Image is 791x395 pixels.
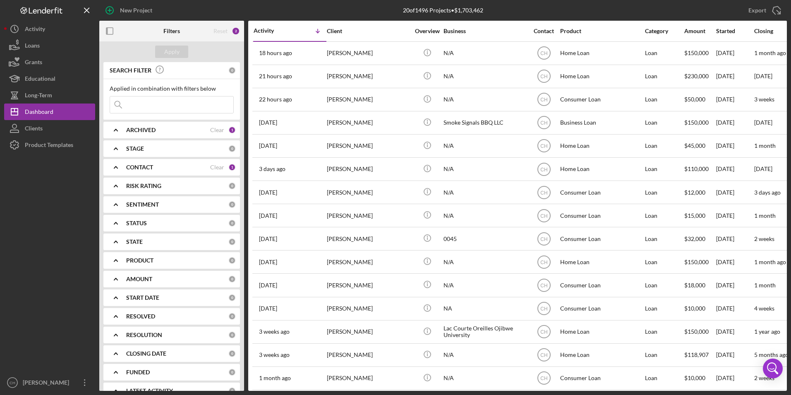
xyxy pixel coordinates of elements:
[754,328,780,335] time: 1 year ago
[716,65,753,87] div: [DATE]
[4,374,95,391] button: CH[PERSON_NAME]
[4,37,95,54] button: Loans
[228,313,236,320] div: 0
[25,54,42,72] div: Grants
[228,67,236,74] div: 0
[259,282,277,289] time: 2025-08-14 19:42
[716,321,753,343] div: [DATE]
[443,205,526,226] div: N/A
[754,142,776,149] time: 1 month
[684,298,715,320] div: $10,000
[163,28,180,34] b: Filters
[684,181,715,203] div: $12,000
[645,344,683,366] div: Loan
[645,251,683,273] div: Loan
[754,165,772,172] time: [DATE]
[228,145,236,152] div: 0
[259,96,292,103] time: 2025-08-27 19:11
[25,87,52,106] div: Long-Term
[560,251,643,273] div: Home Loan
[560,135,643,157] div: Home Loan
[684,344,715,366] div: $118,907
[716,28,753,34] div: Started
[560,274,643,296] div: Consumer Loan
[327,65,410,87] div: [PERSON_NAME]
[4,54,95,70] a: Grants
[748,2,766,19] div: Export
[645,367,683,389] div: Loan
[645,205,683,226] div: Loan
[560,205,643,226] div: Consumer Loan
[540,259,547,265] text: CH
[327,158,410,180] div: [PERSON_NAME]
[754,49,786,56] time: 1 month ago
[259,50,292,56] time: 2025-08-27 23:13
[645,274,683,296] div: Loan
[10,381,15,385] text: CH
[716,135,753,157] div: [DATE]
[684,65,715,87] div: $230,000
[684,367,715,389] div: $10,000
[716,205,753,226] div: [DATE]
[754,72,772,79] time: [DATE]
[443,367,526,389] div: N/A
[540,120,547,126] text: CH
[259,119,277,126] time: 2025-08-27 01:54
[4,120,95,137] button: Clients
[21,374,74,393] div: [PERSON_NAME]
[684,112,715,134] div: $150,000
[645,321,683,343] div: Loan
[327,181,410,203] div: [PERSON_NAME]
[327,298,410,320] div: [PERSON_NAME]
[716,344,753,366] div: [DATE]
[560,228,643,250] div: Consumer Loan
[684,274,715,296] div: $18,000
[645,89,683,111] div: Loan
[99,2,161,19] button: New Project
[645,42,683,64] div: Loan
[228,238,236,246] div: 0
[4,21,95,37] button: Activity
[540,97,547,103] text: CH
[259,142,277,149] time: 2025-08-26 19:03
[155,46,188,58] button: Apply
[645,158,683,180] div: Loan
[684,321,715,343] div: $150,000
[327,89,410,111] div: [PERSON_NAME]
[443,65,526,87] div: N/A
[645,112,683,134] div: Loan
[25,70,55,89] div: Educational
[443,321,526,343] div: Lac Courte Oreilles Ojibwe University
[25,37,40,56] div: Loans
[754,212,776,219] time: 1 month
[560,158,643,180] div: Home Loan
[754,282,776,289] time: 1 month
[716,367,753,389] div: [DATE]
[327,321,410,343] div: [PERSON_NAME]
[25,21,45,39] div: Activity
[259,166,285,172] time: 2025-08-25 17:37
[327,274,410,296] div: [PERSON_NAME]
[126,388,173,394] b: LATEST ACTIVITY
[228,126,236,134] div: 1
[754,305,774,312] time: 4 weeks
[754,351,789,358] time: 5 months ago
[327,28,410,34] div: Client
[25,137,73,155] div: Product Templates
[540,329,547,335] text: CH
[716,42,753,64] div: [DATE]
[210,164,224,171] div: Clear
[126,257,153,264] b: PRODUCT
[560,321,643,343] div: Home Loan
[443,228,526,250] div: 0045
[228,350,236,357] div: 0
[443,112,526,134] div: Smoke Signals BBQ LLC
[228,331,236,339] div: 0
[754,374,774,381] time: 2 weeks
[412,28,443,34] div: Overview
[126,201,159,208] b: SENTIMENT
[25,104,53,122] div: Dashboard
[560,367,643,389] div: Consumer Loan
